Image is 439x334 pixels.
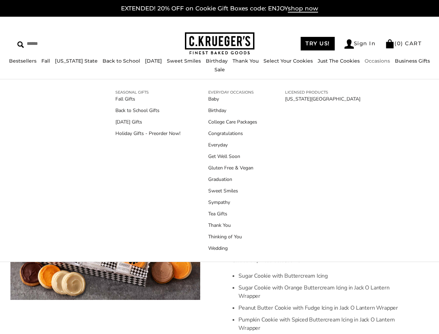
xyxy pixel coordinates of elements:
span: shop now [288,5,318,13]
img: Bag [385,39,395,48]
a: Thank You [233,58,259,64]
a: Sign In [344,39,376,49]
a: Birthday [208,107,257,114]
a: SEASONAL GIFTS [115,89,180,95]
a: Baby [208,95,257,103]
a: EXTENDED! 20% OFF on Cookie Gift Boxes code: ENJOYshop now [121,5,318,13]
a: Birthday [206,58,228,64]
a: Sweet Smiles [208,187,257,194]
a: TRY US! [301,37,335,50]
li: Sugar Cookie with Buttercream Icing [238,270,404,282]
a: Tea Gifts [208,210,257,217]
a: Sale [214,66,225,73]
a: Gluten Free & Vegan [208,164,257,172]
a: Congratulations [208,130,257,137]
img: Account [344,39,354,49]
img: C.KRUEGER'S [185,32,254,55]
a: Fall [41,58,50,64]
a: Back to School Gifts [115,107,180,114]
a: Sweet Smiles [167,58,201,64]
a: Back to School [103,58,140,64]
a: Bestsellers [9,58,36,64]
a: [US_STATE][GEOGRAPHIC_DATA] [285,95,360,103]
a: Select Your Cookies [263,58,313,64]
a: Everyday [208,141,257,149]
a: Thank You [208,222,257,229]
a: EVERYDAY OCCASIONS [208,89,257,95]
a: Get Well Soon [208,153,257,160]
a: Just The Cookies [318,58,360,64]
a: LICENSED PRODUCTS [285,89,360,95]
a: Wedding [208,245,257,252]
a: [DATE] [145,58,162,64]
li: Pumpkin Cookie with Spiced Buttercream Icing in Jack O Lantern Wrapper [238,314,404,334]
input: Search [17,38,110,49]
a: [DATE] Gifts [115,118,180,126]
a: Thinking of You [208,233,257,240]
a: Business Gifts [395,58,430,64]
img: Search [17,41,24,48]
a: Fall Gifts [115,95,180,103]
span: 0 [397,40,401,47]
a: Graduation [208,176,257,183]
a: (0) CART [385,40,422,47]
a: Holiday Gifts - Preorder Now! [115,130,180,137]
li: Peanut Butter Cookie with Fudge Icing in Jack O Lantern Wrapper [238,302,404,314]
a: College Care Packages [208,118,257,126]
a: Sympathy [208,199,257,206]
a: Occasions [365,58,390,64]
a: [US_STATE] State [55,58,98,64]
li: Sugar Cookie with Orange Buttercream Icing in Jack O Lantern Wrapper [238,282,404,302]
